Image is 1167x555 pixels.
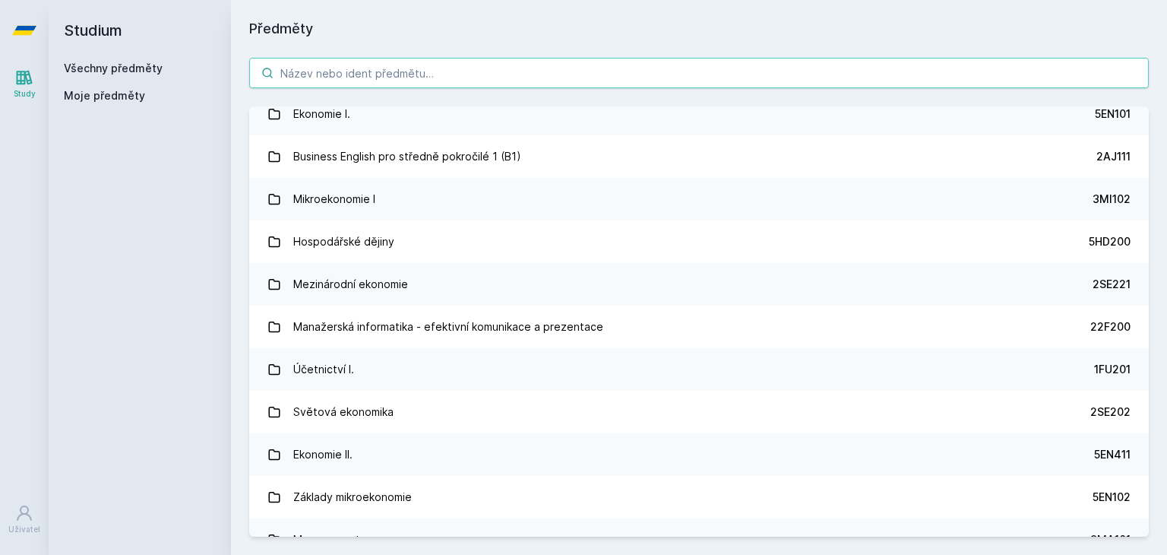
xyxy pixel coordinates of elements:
[249,58,1149,88] input: Název nebo ident předmětu…
[249,348,1149,391] a: Účetnictví I. 1FU201
[249,18,1149,40] h1: Předměty
[64,62,163,75] a: Všechny předměty
[64,88,145,103] span: Moje předměty
[293,141,521,172] div: Business English pro středně pokročilé 1 (B1)
[1089,234,1131,249] div: 5HD200
[249,391,1149,433] a: Světová ekonomika 2SE202
[249,306,1149,348] a: Manažerská informatika - efektivní komunikace a prezentace 22F200
[1090,319,1131,335] div: 22F200
[293,397,394,427] div: Světová ekonomika
[249,135,1149,178] a: Business English pro středně pokročilé 1 (B1) 2AJ111
[249,476,1149,519] a: Základy mikroekonomie 5EN102
[293,312,603,342] div: Manažerská informatika - efektivní komunikace a prezentace
[8,524,40,535] div: Uživatel
[293,269,408,300] div: Mezinárodní ekonomie
[3,496,46,543] a: Uživatel
[1090,404,1131,420] div: 2SE202
[1094,447,1131,462] div: 5EN411
[293,354,354,385] div: Účetnictví I.
[293,482,412,512] div: Základy mikroekonomie
[249,433,1149,476] a: Ekonomie II. 5EN411
[293,99,350,129] div: Ekonomie I.
[1095,106,1131,122] div: 5EN101
[249,93,1149,135] a: Ekonomie I. 5EN101
[14,88,36,100] div: Study
[1096,149,1131,164] div: 2AJ111
[249,220,1149,263] a: Hospodářské dějiny 5HD200
[1093,277,1131,292] div: 2SE221
[1093,490,1131,505] div: 5EN102
[1093,192,1131,207] div: 3MI102
[293,184,375,214] div: Mikroekonomie I
[293,525,360,555] div: Management
[249,178,1149,220] a: Mikroekonomie I 3MI102
[3,61,46,107] a: Study
[1094,362,1131,377] div: 1FU201
[293,227,394,257] div: Hospodářské dějiny
[1090,532,1131,547] div: 3MA101
[249,263,1149,306] a: Mezinárodní ekonomie 2SE221
[293,439,353,470] div: Ekonomie II.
